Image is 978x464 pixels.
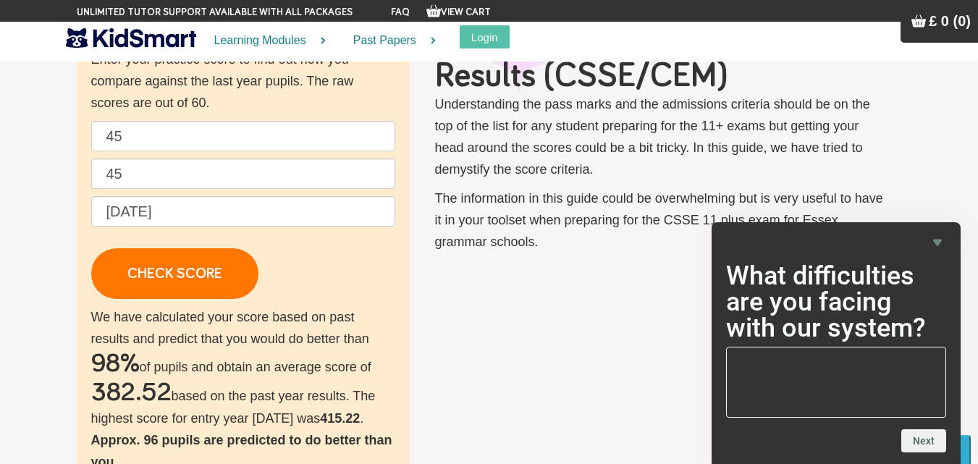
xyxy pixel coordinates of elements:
[196,22,335,60] a: Learning Modules
[91,379,172,408] h2: 382.52
[911,14,926,28] img: Your items in the shopping basket
[91,48,395,114] p: Enter your practice score to find out how you compare against the last year pupils. The raw score...
[435,93,888,180] p: Understanding the pass marks and the admissions criteria should be on the top of the list for any...
[391,7,410,17] a: FAQ
[726,347,946,418] textarea: What difficulties are you facing with our system?
[929,234,946,251] button: Hide survey
[91,350,140,379] h2: 98%
[929,13,971,29] span: £ 0 (0)
[66,25,196,51] img: KidSmart logo
[320,411,360,426] b: 415.22
[435,187,888,253] p: The information in this guide could be overwhelming but is very useful to have it in your toolset...
[91,196,395,227] input: Date of birth (d/m/y) e.g. 27/12/2007
[77,5,353,20] span: Unlimited tutor support available with all packages
[335,22,445,60] a: Past Papers
[901,429,946,452] button: Next question
[460,25,510,48] button: Login
[91,159,395,189] input: Maths raw score
[91,121,395,151] input: English raw score
[426,4,441,18] img: Your items in the shopping basket
[726,263,946,341] h2: What difficulties are you facing with our system?
[426,7,491,17] a: View Cart
[726,234,946,452] div: What difficulties are you facing with our system?
[91,248,258,299] a: CHECK SCORE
